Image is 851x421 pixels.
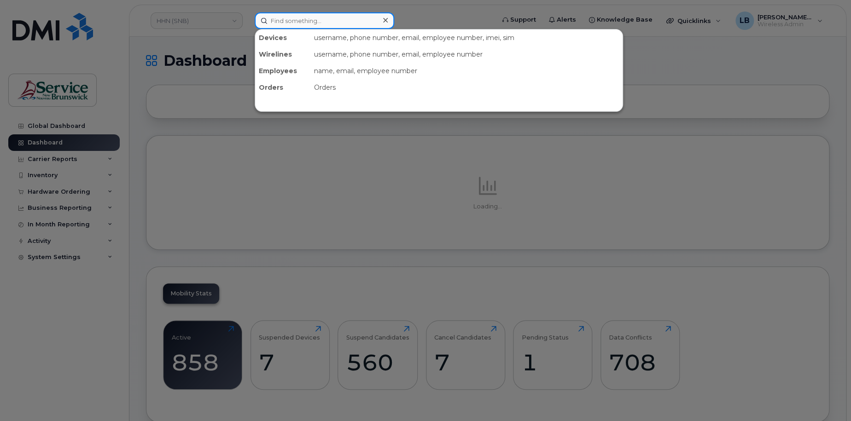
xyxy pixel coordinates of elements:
div: name, email, employee number [310,63,623,79]
div: Orders [255,79,310,96]
div: Employees [255,63,310,79]
div: username, phone number, email, employee number, imei, sim [310,29,623,46]
div: username, phone number, email, employee number [310,46,623,63]
div: Devices [255,29,310,46]
div: Orders [310,79,623,96]
div: Wirelines [255,46,310,63]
